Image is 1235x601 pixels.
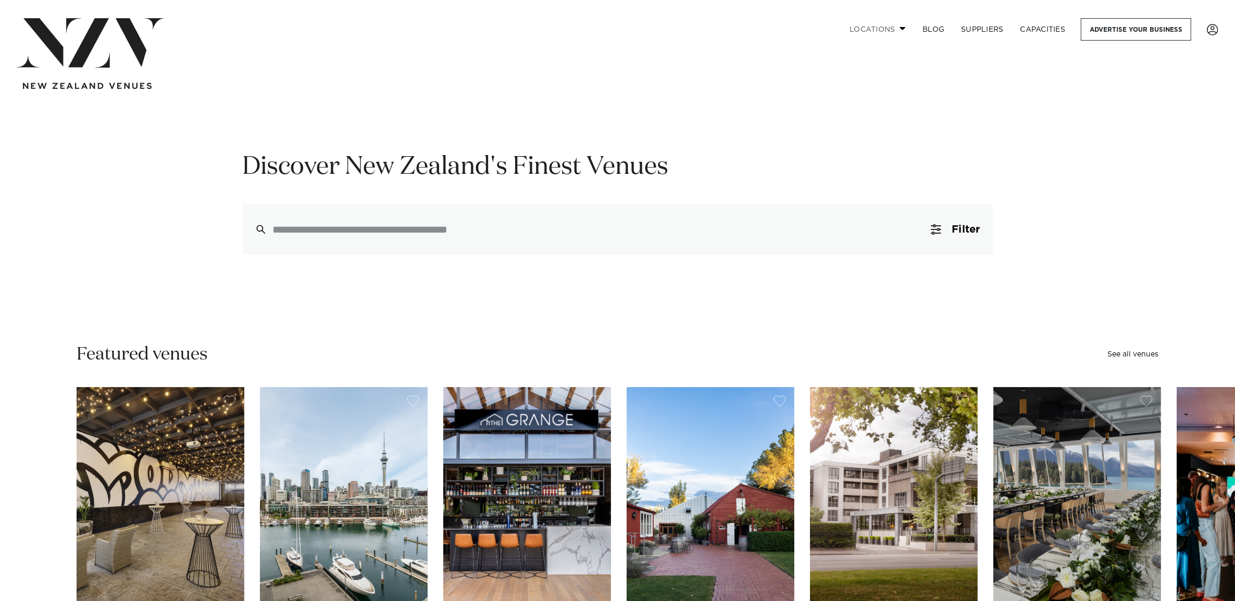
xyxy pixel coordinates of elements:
a: Capacities [1012,18,1074,41]
a: BLOG [914,18,953,41]
a: SUPPLIERS [953,18,1012,41]
h1: Discover New Zealand's Finest Venues [243,151,993,184]
img: new-zealand-venues-text.png [23,83,152,89]
button: Filter [918,204,992,254]
a: See all venues [1107,351,1158,358]
a: Locations [841,18,914,41]
img: nzv-logo.png [17,18,164,68]
span: Filter [952,224,980,235]
a: Advertise your business [1081,18,1191,41]
h2: Featured venues [77,343,208,366]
